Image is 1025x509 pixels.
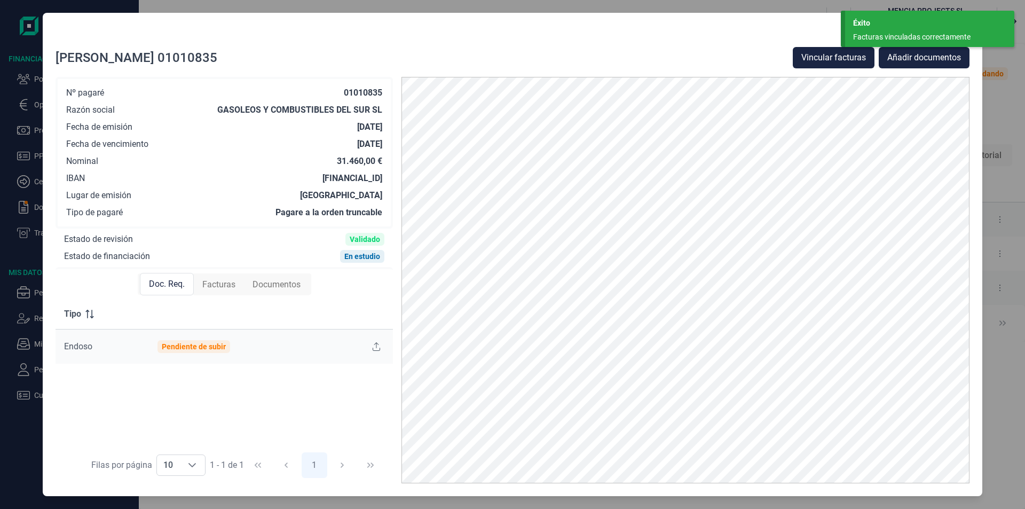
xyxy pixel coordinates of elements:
span: Tipo [64,308,81,320]
button: Previous Page [273,452,299,478]
div: Fecha de vencimiento [66,139,148,150]
div: Pagare a la orden truncable [275,207,382,218]
div: Filas por página [91,459,152,472]
span: 10 [157,455,179,475]
div: [GEOGRAPHIC_DATA] [300,190,382,201]
div: IBAN [66,173,85,184]
div: Validado [350,235,380,244]
div: Facturas vinculadas correctamente [853,32,998,43]
div: 31.460,00 € [337,156,382,167]
span: Documentos [253,278,301,291]
div: Nominal [66,156,98,167]
div: Documentos [244,274,309,295]
div: Facturas [194,274,244,295]
div: Pendiente de subir [162,342,226,351]
button: Last Page [358,452,383,478]
div: Doc. Req. [140,273,194,295]
span: Añadir documentos [887,51,961,64]
div: Fecha de emisión [66,122,132,132]
div: [DATE] [357,139,382,150]
button: Vincular facturas [793,47,874,68]
div: GASOLEOS Y COMBUSTIBLES DEL SUR SL [217,105,382,115]
div: Nº pagaré [66,88,104,98]
div: Lugar de emisión [66,190,131,201]
div: [PERSON_NAME] 01010835 [56,49,217,66]
button: First Page [245,452,271,478]
span: Facturas [202,278,235,291]
div: [FINANCIAL_ID] [322,173,382,184]
div: Éxito [853,18,1006,29]
button: Next Page [329,452,355,478]
span: Endoso [64,341,92,351]
span: Vincular facturas [801,51,866,64]
button: Page 1 [302,452,327,478]
div: Tipo de pagaré [66,207,123,218]
div: Choose [179,455,205,475]
div: Estado de financiación [64,251,150,262]
div: [DATE] [357,122,382,132]
div: Estado de revisión [64,234,133,245]
div: En estudio [344,252,380,261]
button: Añadir documentos [879,47,969,68]
span: 1 - 1 de 1 [210,461,244,469]
div: Razón social [66,105,115,115]
span: Doc. Req. [149,278,185,291]
div: 01010835 [344,88,382,98]
img: PDF Viewer [401,77,969,483]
